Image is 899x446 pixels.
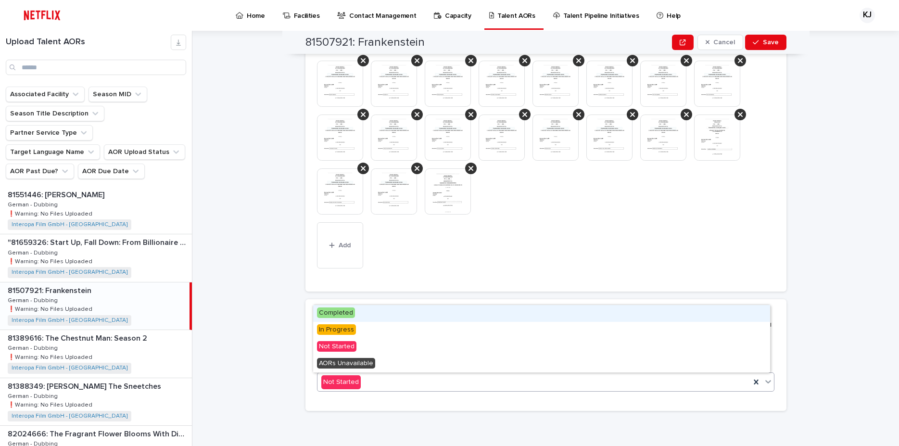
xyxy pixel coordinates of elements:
[12,269,127,276] a: Interopa Film GmbH - [GEOGRAPHIC_DATA]
[321,375,361,389] div: Not Started
[6,60,186,75] input: Search
[8,304,94,313] p: ❗️Warning: No Files Uploaded
[89,87,147,102] button: Season MID
[8,343,60,352] p: German - Dubbing
[8,400,94,408] p: ❗️Warning: No Files Uploaded
[8,189,106,200] p: 81551446: [PERSON_NAME]
[6,125,93,140] button: Partner Service Type
[317,307,355,318] span: Completed
[8,352,94,361] p: ❗️Warning: No Files Uploaded
[8,236,190,247] p: "81659326: Start Up, Fall Down: From Billionaire to Convict: Limited Series"
[745,35,786,50] button: Save
[8,200,60,208] p: German - Dubbing
[313,339,770,356] div: Not Started
[6,106,104,121] button: Season Title Description
[697,35,744,50] button: Cancel
[8,380,163,391] p: 81388349: [PERSON_NAME] The Sneetches
[317,222,363,268] button: Add
[8,284,93,295] p: 81507921: Frankenstein
[317,341,356,352] span: Not Started
[6,164,74,179] button: AOR Past Due?
[860,8,875,23] div: KJ
[339,242,351,249] span: Add
[104,144,185,160] button: AOR Upload Status
[313,356,770,372] div: AORs Unavailable
[8,295,60,304] p: German - Dubbing
[6,37,171,48] h1: Upload Talent AORs
[6,87,85,102] button: Associated Facility
[8,428,190,439] p: 82024666: The Fragrant Flower Blooms With Dignity: Season 1
[12,317,127,324] a: Interopa Film GmbH - [GEOGRAPHIC_DATA]
[713,39,735,46] span: Cancel
[8,332,149,343] p: 81389616: The Chestnut Man: Season 2
[6,144,100,160] button: Target Language Name
[313,305,770,322] div: Completed
[317,324,356,335] span: In Progress
[12,221,127,228] a: Interopa Film GmbH - [GEOGRAPHIC_DATA]
[19,6,65,25] img: ifQbXi3ZQGMSEF7WDB7W
[8,209,94,217] p: ❗️Warning: No Files Uploaded
[313,322,770,339] div: In Progress
[8,248,60,256] p: German - Dubbing
[12,365,127,371] a: Interopa Film GmbH - [GEOGRAPHIC_DATA]
[763,39,779,46] span: Save
[8,391,60,400] p: German - Dubbing
[317,358,375,369] span: AORs Unavailable
[305,36,425,50] h2: 81507921: Frankenstein
[78,164,145,179] button: AOR Due Date
[12,413,127,420] a: Interopa Film GmbH - [GEOGRAPHIC_DATA]
[8,256,94,265] p: ❗️Warning: No Files Uploaded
